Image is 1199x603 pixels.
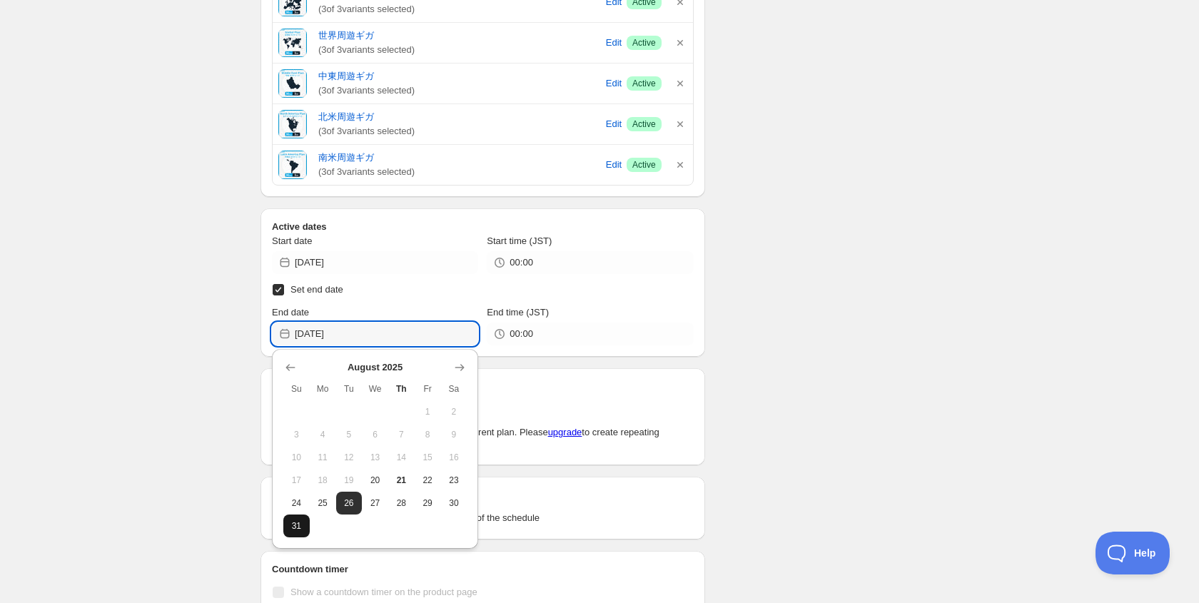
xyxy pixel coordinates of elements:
span: 20 [368,475,383,486]
a: 南米周遊ギガ [318,151,601,165]
span: Edit [606,158,622,172]
h2: Active dates [272,220,694,234]
span: Su [289,383,304,395]
span: 30 [447,497,462,509]
span: ( 3 of 3 variants selected) [318,165,601,179]
span: Sa [447,383,462,395]
h2: Repeating [272,380,694,394]
span: ( 3 of 3 variants selected) [318,124,601,138]
span: Set end date [290,284,343,295]
span: Mo [315,383,330,395]
h2: Tags [272,488,694,502]
span: ( 3 of 3 variants selected) [318,83,601,98]
span: Edit [606,36,622,50]
span: ( 3 of 3 variants selected) [318,2,601,16]
span: Th [394,383,409,395]
button: Tuesday August 5 2025 [336,423,363,446]
span: 6 [368,429,383,440]
th: Thursday [388,377,415,400]
button: Friday August 15 2025 [415,446,441,469]
span: 25 [315,497,330,509]
th: Sunday [283,377,310,400]
span: 14 [394,452,409,463]
span: 28 [394,497,409,509]
button: Show previous month, July 2025 [280,358,300,377]
span: 1 [420,406,435,417]
span: Active [632,159,656,171]
span: 29 [420,497,435,509]
span: 8 [420,429,435,440]
span: 26 [342,497,357,509]
button: Sunday August 10 2025 [283,446,310,469]
span: 12 [342,452,357,463]
a: upgrade [548,427,582,437]
button: Saturday August 23 2025 [441,469,467,492]
a: 中東周遊ギガ [318,69,601,83]
button: Tuesday August 19 2025 [336,469,363,492]
button: Wednesday August 6 2025 [362,423,388,446]
button: Thursday August 14 2025 [388,446,415,469]
button: Monday August 18 2025 [310,469,336,492]
span: 24 [289,497,304,509]
span: 22 [420,475,435,486]
button: Sunday August 17 2025 [283,469,310,492]
button: Friday August 8 2025 [415,423,441,446]
button: Thursday August 28 2025 [388,492,415,515]
span: 11 [315,452,330,463]
span: 7 [394,429,409,440]
iframe: Toggle Customer Support [1096,532,1170,574]
span: 17 [289,475,304,486]
button: Sunday August 31 2025 [283,515,310,537]
span: 9 [447,429,462,440]
button: Tuesday August 12 2025 [336,446,363,469]
button: Edit [604,72,624,95]
span: ( 3 of 3 variants selected) [318,43,601,57]
span: Edit [606,117,622,131]
span: 31 [289,520,304,532]
span: 13 [368,452,383,463]
button: Saturday August 16 2025 [441,446,467,469]
a: 北米周遊ギガ [318,110,601,124]
button: Edit [604,153,624,176]
th: Friday [415,377,441,400]
button: Wednesday August 27 2025 [362,492,388,515]
span: 2 [447,406,462,417]
span: Active [632,78,656,89]
span: 10 [289,452,304,463]
span: Active [632,118,656,130]
h2: Countdown timer [272,562,694,577]
p: Repeating schedules are not available on your current plan. Please to create repeating schedules. [272,425,694,454]
span: Edit [606,76,622,91]
span: Start time (JST) [487,235,552,246]
th: Wednesday [362,377,388,400]
span: Start date [272,235,312,246]
span: 5 [342,429,357,440]
button: Today Thursday August 21 2025 [388,469,415,492]
button: Friday August 1 2025 [415,400,441,423]
button: Saturday August 9 2025 [441,423,467,446]
span: 15 [420,452,435,463]
span: 27 [368,497,383,509]
span: 21 [394,475,409,486]
th: Saturday [441,377,467,400]
button: Monday August 25 2025 [310,492,336,515]
button: Saturday August 30 2025 [441,492,467,515]
button: Monday August 11 2025 [310,446,336,469]
button: Thursday August 7 2025 [388,423,415,446]
span: We [368,383,383,395]
button: Edit [604,113,624,136]
span: Active [632,37,656,49]
span: Tu [342,383,357,395]
button: Sunday August 3 2025 [283,423,310,446]
button: Wednesday August 13 2025 [362,446,388,469]
span: 23 [447,475,462,486]
button: Friday August 29 2025 [415,492,441,515]
span: Fr [420,383,435,395]
th: Monday [310,377,336,400]
button: Sunday August 24 2025 [283,492,310,515]
button: Monday August 4 2025 [310,423,336,446]
span: 18 [315,475,330,486]
a: 世界周遊ギガ [318,29,601,43]
button: Friday August 22 2025 [415,469,441,492]
th: Tuesday [336,377,363,400]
